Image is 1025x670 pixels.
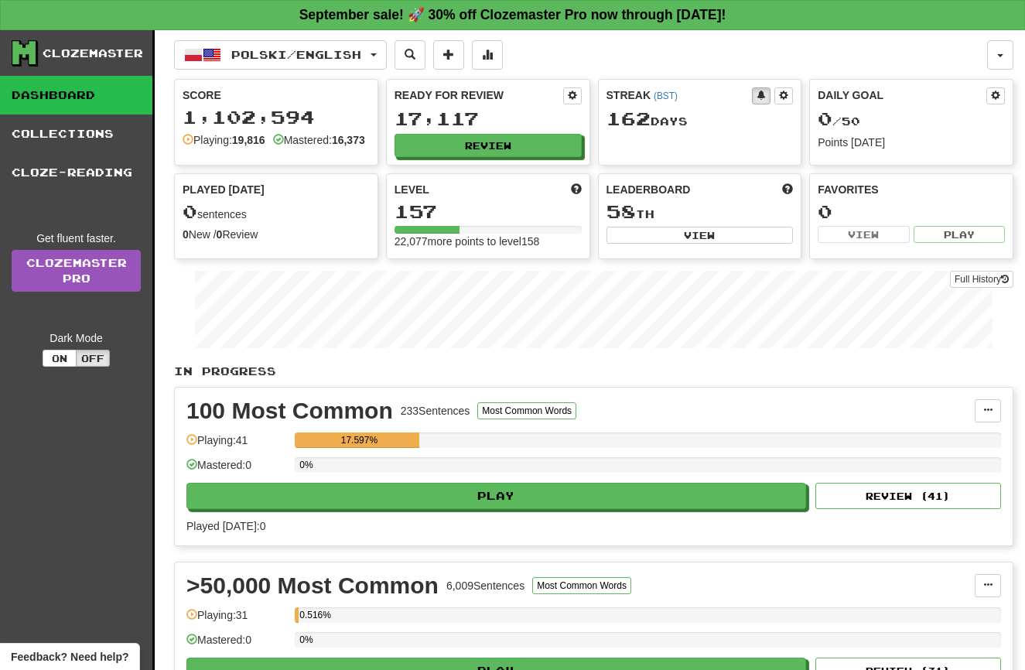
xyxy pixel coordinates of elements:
div: >50,000 Most Common [186,574,439,597]
span: Polski / English [231,48,361,61]
div: Playing: 31 [186,607,287,633]
button: Most Common Words [532,577,631,594]
div: 233 Sentences [401,403,470,419]
span: 162 [606,108,651,129]
button: Polski/English [174,40,387,70]
span: This week in points, UTC [782,182,793,197]
div: Mastered: 0 [186,632,287,658]
button: Review (41) [815,483,1001,509]
div: 0 [818,202,1005,221]
span: 0 [183,200,197,222]
button: Play [186,483,806,509]
a: (BST) [654,91,678,101]
div: Score [183,87,370,103]
div: Clozemaster [43,46,143,61]
span: Leaderboard [606,182,691,197]
div: Daily Goal [818,87,986,104]
strong: 19,816 [232,134,265,146]
button: View [606,227,794,244]
p: In Progress [174,364,1013,379]
button: On [43,350,77,367]
button: Add sentence to collection [433,40,464,70]
div: Mastered: 0 [186,457,287,483]
button: Search sentences [395,40,425,70]
strong: September sale! 🚀 30% off Clozemaster Pro now through [DATE]! [299,7,726,22]
button: Review [395,134,582,157]
div: Favorites [818,182,1005,197]
div: Playing: [183,132,265,148]
div: New / Review [183,227,370,242]
div: sentences [183,202,370,222]
span: Open feedback widget [11,649,128,665]
div: Ready for Review [395,87,563,103]
div: Dark Mode [12,330,141,346]
div: Get fluent faster. [12,231,141,246]
button: Most Common Words [477,402,576,419]
button: Play [914,226,1005,243]
button: View [818,226,909,243]
div: Streak [606,87,753,103]
span: 0 [818,108,832,129]
span: Score more points to level up [571,182,582,197]
div: Day s [606,109,794,129]
span: Played [DATE]: 0 [186,520,265,532]
div: 100 Most Common [186,399,393,422]
span: 58 [606,200,636,222]
div: th [606,202,794,222]
div: 22,077 more points to level 158 [395,234,582,249]
button: Full History [950,271,1013,288]
div: Playing: 41 [186,432,287,458]
span: Played [DATE] [183,182,265,197]
strong: 0 [183,228,189,241]
div: Points [DATE] [818,135,1005,150]
strong: 0 [217,228,223,241]
a: ClozemasterPro [12,250,141,292]
span: / 50 [818,115,860,128]
button: More stats [472,40,503,70]
div: Mastered: [273,132,365,148]
strong: 16,373 [332,134,365,146]
div: 17,117 [395,109,582,128]
button: Off [76,350,110,367]
div: 157 [395,202,582,221]
div: 1,102,594 [183,108,370,127]
span: Level [395,182,429,197]
div: 6,009 Sentences [446,578,524,593]
div: 17.597% [299,432,419,448]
